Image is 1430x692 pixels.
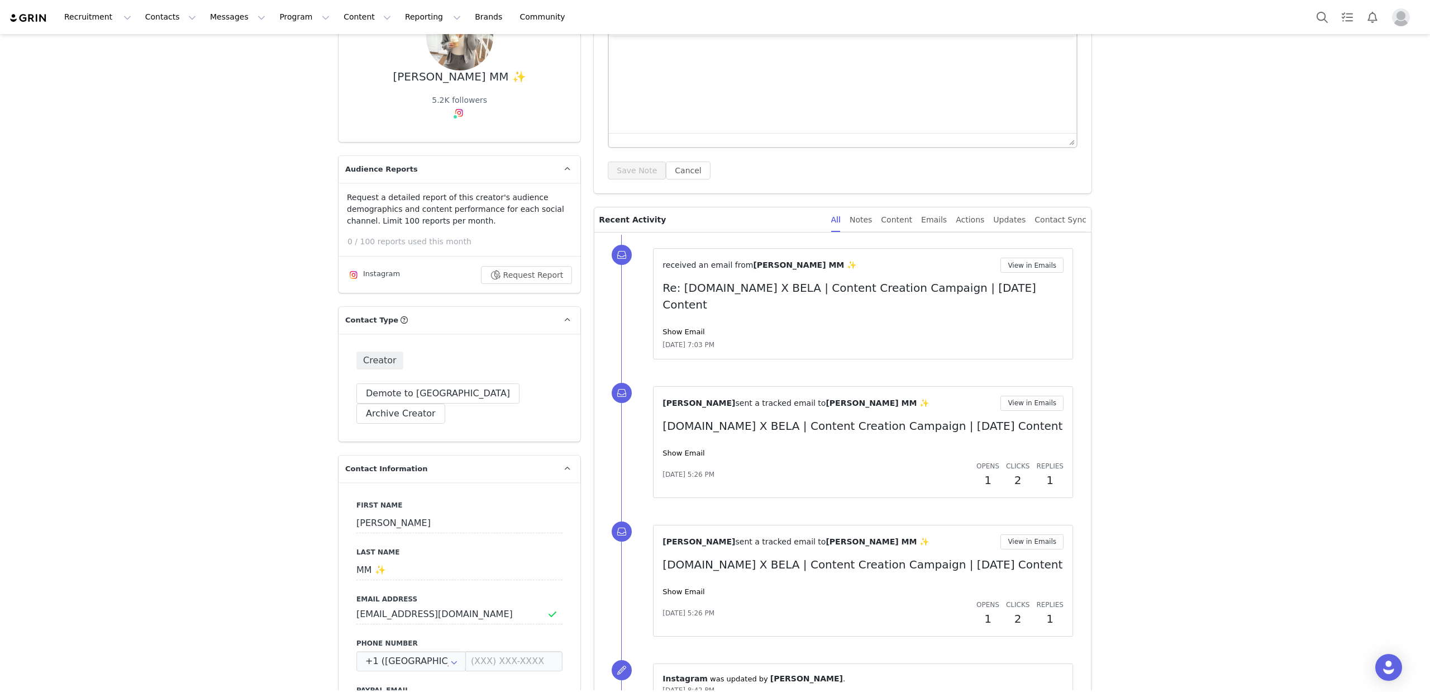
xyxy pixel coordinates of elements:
[850,207,872,233] div: Notes
[139,4,203,30] button: Contacts
[921,207,947,233] div: Emails
[662,279,1064,313] p: Re: [DOMAIN_NAME] X BELA | Content Creation Campaign | [DATE] Content
[1006,601,1029,609] span: Clicks
[432,94,487,106] div: 5.2K followers
[1360,4,1385,30] button: Notifications
[662,328,704,336] a: Show Email
[599,207,822,232] p: Recent Activity
[735,537,826,546] span: sent a tracked email to
[347,192,572,227] p: Request a detailed report of this creator's audience demographics and content performance for eac...
[58,4,138,30] button: Recruitment
[666,162,710,179] button: Cancel
[468,4,512,30] a: Brands
[662,260,753,269] span: received an email from
[1000,258,1064,273] button: View in Emails
[1006,610,1029,627] h2: 2
[356,594,563,604] label: Email Address
[513,4,577,30] a: Community
[398,4,468,30] button: Reporting
[881,207,912,233] div: Content
[345,315,398,326] span: Contact Type
[662,340,714,350] span: [DATE] 7:03 PM
[1385,8,1421,26] button: Profile
[1006,472,1029,489] h2: 2
[1000,396,1064,411] button: View in Emails
[1392,8,1410,26] img: placeholder-profile.jpg
[337,4,398,30] button: Content
[356,638,563,648] label: Phone Number
[976,462,999,470] span: Opens
[1036,472,1064,489] h2: 1
[1035,207,1086,233] div: Contact Sync
[345,164,418,175] span: Audience Reports
[1036,610,1064,627] h2: 1
[735,399,826,407] span: sent a tracked email to
[826,399,929,407] span: [PERSON_NAME] MM ✨
[993,207,1026,233] div: Updates
[349,271,358,279] img: instagram.svg
[770,674,843,683] span: [PERSON_NAME]
[1036,462,1064,470] span: Replies
[347,268,400,282] div: Instagram
[608,162,666,179] button: Save Note
[203,4,272,30] button: Messages
[455,108,464,117] img: instagram.svg
[662,673,1064,685] p: ⁨ ⁩ was updated by ⁨ ⁩.
[662,399,735,407] span: [PERSON_NAME]
[347,236,580,248] p: 0 / 100 reports used this month
[662,470,714,480] span: [DATE] 5:26 PM
[356,547,563,557] label: Last Name
[1065,134,1076,147] div: Press the Up and Down arrow keys to resize the editor.
[356,383,519,404] button: Demote to [GEOGRAPHIC_DATA]
[753,260,856,269] span: [PERSON_NAME] MM ✨
[1000,534,1064,549] button: View in Emails
[662,587,704,596] a: Show Email
[356,604,563,624] input: Email Address
[273,4,336,30] button: Program
[662,608,714,618] span: [DATE] 5:26 PM
[956,207,984,233] div: Actions
[356,404,445,424] button: Archive Creator
[481,266,573,284] button: Request Report
[1310,4,1334,30] button: Search
[426,3,493,70] img: e16699fc-e64e-4d78-a887-14a49215dce8--s.jpg
[356,500,563,510] label: First Name
[609,36,1076,133] iframe: Rich Text Area
[662,449,704,457] a: Show Email
[1335,4,1360,30] a: Tasks
[356,651,466,671] div: United States
[9,13,48,23] img: grin logo
[1036,601,1064,609] span: Replies
[976,610,999,627] h2: 1
[831,207,841,233] div: All
[826,537,929,546] span: [PERSON_NAME] MM ✨
[662,556,1064,573] p: [DOMAIN_NAME] X BELA | Content Creation Campaign | [DATE] Content
[1375,654,1402,681] div: Open Intercom Messenger
[662,418,1064,434] p: [DOMAIN_NAME] X BELA | Content Creation Campaign | [DATE] Content
[356,651,466,671] input: Country
[1006,462,1029,470] span: Clicks
[976,601,999,609] span: Opens
[356,352,403,369] span: Creator
[662,674,708,683] span: Instagram
[345,463,427,475] span: Contact Information
[393,70,526,83] div: [PERSON_NAME] MM ✨
[465,651,563,671] input: (XXX) XXX-XXXX
[976,472,999,489] h2: 1
[662,537,735,546] span: [PERSON_NAME]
